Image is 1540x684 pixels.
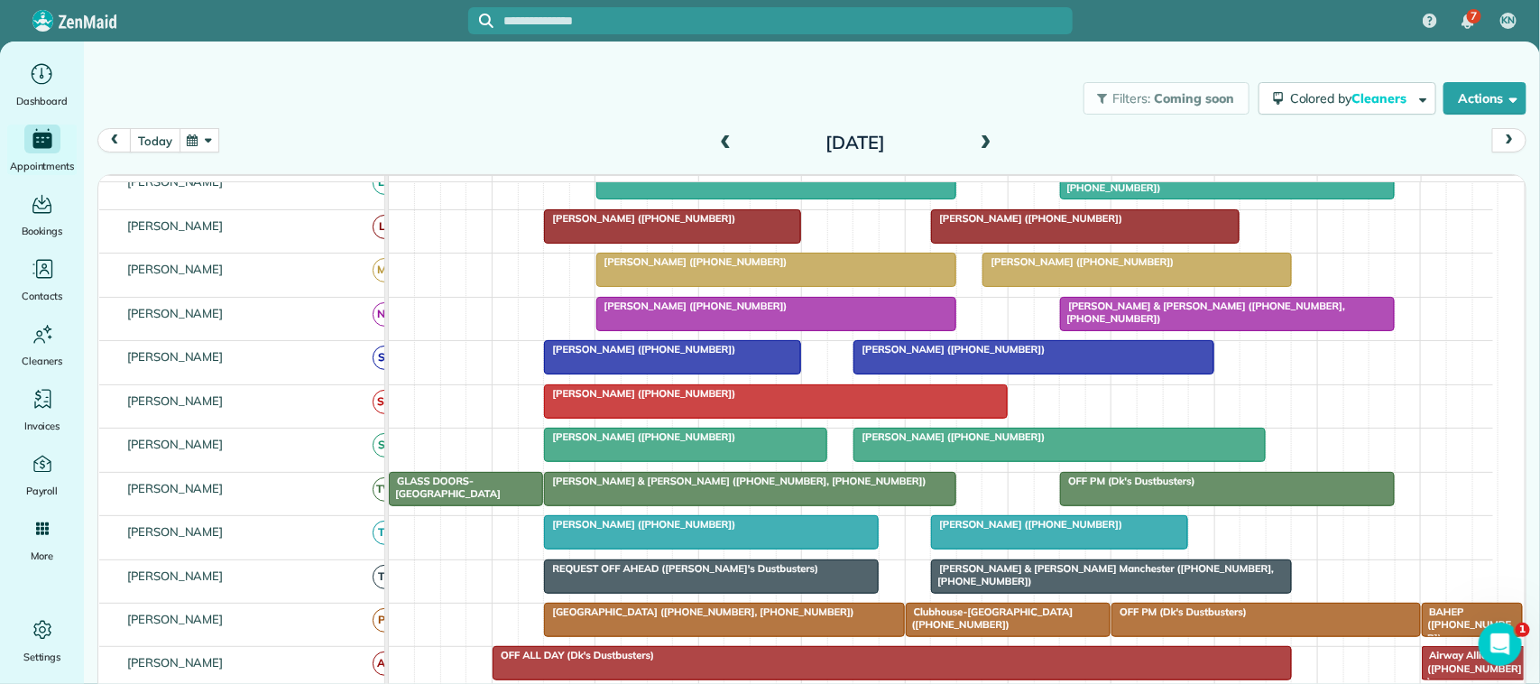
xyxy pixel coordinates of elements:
span: NN [373,302,397,327]
span: TP [373,521,397,545]
a: Payroll [7,449,77,500]
span: [PERSON_NAME] [124,437,227,451]
span: SM [373,390,397,414]
span: Cleaners [1352,90,1410,106]
span: Cleaners [22,352,62,370]
span: 10am [699,180,740,194]
span: Colored by [1290,90,1413,106]
span: SP [373,433,397,458]
span: 9am [595,180,629,194]
span: [PERSON_NAME] ([PHONE_NUMBER]) [543,518,736,531]
a: Dashboard [7,60,77,110]
button: today [130,128,180,153]
span: [PERSON_NAME] [124,612,227,626]
span: [PERSON_NAME] [124,524,227,539]
span: SB [373,346,397,370]
span: 12pm [906,180,945,194]
span: 2pm [1112,180,1144,194]
span: [PERSON_NAME] ([PHONE_NUMBER]) [543,212,736,225]
a: Settings [7,615,77,666]
span: 5pm [1422,180,1453,194]
span: Appointments [10,157,75,175]
span: PB [373,608,397,633]
button: Colored byCleaners [1259,82,1436,115]
span: Bookings [22,222,63,240]
span: 3pm [1215,180,1247,194]
span: AK [373,652,397,676]
span: [PERSON_NAME] ([PHONE_NUMBER]) [853,343,1046,356]
span: Filters: [1113,90,1151,106]
span: BAHEP ([PHONE_NUMBER]) [1421,605,1512,644]
span: [PERSON_NAME] [124,218,227,233]
a: Bookings [7,189,77,240]
span: [PERSON_NAME] [124,174,227,189]
span: [PERSON_NAME] ([PHONE_NUMBER]) [930,518,1123,531]
span: 1 [1516,623,1530,637]
span: [PERSON_NAME] [124,481,227,495]
a: Appointments [7,125,77,175]
span: [PERSON_NAME] ([PHONE_NUMBER]) [853,430,1046,443]
span: LF [373,215,397,239]
span: GLASS DOORS- [GEOGRAPHIC_DATA] [388,475,502,500]
button: next [1492,128,1526,153]
span: [GEOGRAPHIC_DATA] ([PHONE_NUMBER], [PHONE_NUMBER]) [543,605,854,618]
span: Coming soon [1154,90,1235,106]
span: LS [373,171,397,195]
span: [PERSON_NAME] [124,306,227,320]
span: KN [1502,14,1516,28]
button: Actions [1443,82,1526,115]
span: Dashboard [16,92,68,110]
span: [PERSON_NAME] ([PHONE_NUMBER]) [595,255,788,268]
span: Settings [23,648,61,666]
span: 4pm [1318,180,1350,194]
span: [PERSON_NAME] & [PERSON_NAME] Manchester ([PHONE_NUMBER], [PHONE_NUMBER]) [930,562,1274,587]
span: [PERSON_NAME] [124,393,227,408]
span: Contacts [22,287,62,305]
span: [PERSON_NAME] ([PHONE_NUMBER]) [595,300,788,312]
span: [PERSON_NAME] ([PHONE_NUMBER]) [543,343,736,356]
a: Contacts [7,254,77,305]
span: [PERSON_NAME] ([PHONE_NUMBER]) [543,430,736,443]
span: [PERSON_NAME] [124,262,227,276]
span: 11am [802,180,843,194]
span: Clubhouse-[GEOGRAPHIC_DATA] ([PHONE_NUMBER]) [905,605,1074,631]
iframe: Intercom live chat [1479,623,1522,666]
span: [PERSON_NAME] & [PERSON_NAME] ([PHONE_NUMBER], [PHONE_NUMBER]) [1059,300,1345,325]
button: prev [97,128,132,153]
span: [PERSON_NAME] [124,568,227,583]
span: TD [373,565,397,589]
span: [PERSON_NAME] ([PHONE_NUMBER]) [930,212,1123,225]
span: OFF PM (Dk's Dustbusters) [1111,605,1248,618]
span: [PERSON_NAME] ([PHONE_NUMBER]) [982,255,1175,268]
a: Cleaners [7,319,77,370]
span: [PERSON_NAME] ([PHONE_NUMBER]) [543,387,736,400]
span: Payroll [26,482,59,500]
div: 7 unread notifications [1449,2,1487,42]
span: TW [373,477,397,502]
button: Focus search [468,14,493,28]
span: REQUEST OFF AHEAD ([PERSON_NAME]'s Dustbusters) [543,562,819,575]
span: 7am [389,180,422,194]
span: [PERSON_NAME] [124,349,227,364]
span: 1pm [1009,180,1040,194]
span: 8am [493,180,526,194]
span: More [31,547,53,565]
a: Invoices [7,384,77,435]
span: [PERSON_NAME] & [PERSON_NAME] ([PHONE_NUMBER], [PHONE_NUMBER]) [543,475,927,487]
span: 7 [1471,9,1477,23]
span: Invoices [24,417,60,435]
span: [PERSON_NAME] [124,655,227,670]
svg: Focus search [479,14,493,28]
span: MB [373,258,397,282]
span: OFF PM (Dk's Dustbusters) [1059,475,1196,487]
span: OFF ALL DAY (Dk's Dustbusters) [492,649,655,661]
h2: [DATE] [742,133,968,153]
